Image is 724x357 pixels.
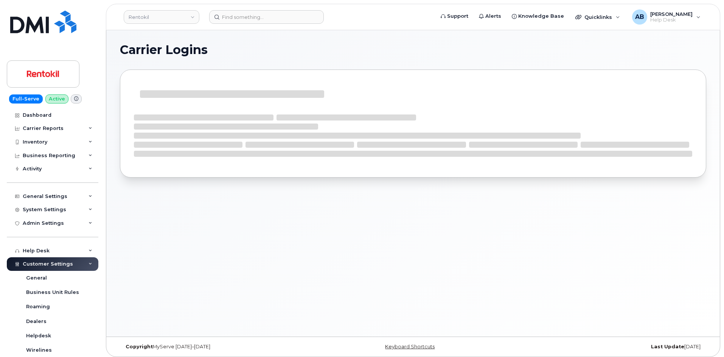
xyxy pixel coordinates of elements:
[651,344,684,349] strong: Last Update
[385,344,435,349] a: Keyboard Shortcuts
[120,44,208,56] span: Carrier Logins
[126,344,153,349] strong: Copyright
[511,344,706,350] div: [DATE]
[120,344,315,350] div: MyServe [DATE]–[DATE]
